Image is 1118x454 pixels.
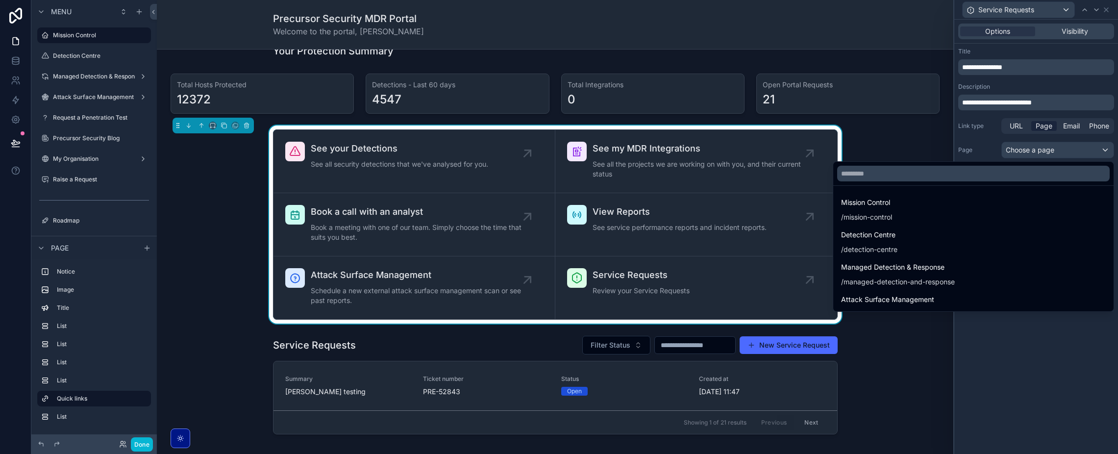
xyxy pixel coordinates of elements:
[844,245,897,254] span: detection-centre
[593,142,810,155] span: See my MDR Integrations
[57,322,147,330] label: List
[37,89,151,105] a: Attack Surface Management
[841,245,844,254] span: /
[57,395,143,403] label: Quick links
[593,205,767,219] span: View Reports
[593,159,810,179] span: See all the projects we are working on with you, and their current status
[555,130,837,193] a: See my MDR IntegrationsSee all the projects we are working on with you, and their current status
[311,268,527,282] span: Attack Surface Management
[53,217,149,225] label: Roadmap
[37,27,151,43] a: Mission Control
[53,52,149,60] label: Detection Centre
[841,229,897,241] span: Detection Centre
[555,193,837,256] a: View ReportsSee service performance reports and incident reports.
[311,159,488,169] span: See all security detections that we've analysed for you.
[593,268,690,282] span: Service Requests
[311,205,527,219] span: Book a call with an analyst
[37,69,151,84] a: Managed Detection & Response
[844,212,892,222] span: mission-control
[31,259,157,434] div: scrollable content
[273,130,555,193] a: See your DetectionsSee all security detections that we've analysed for you.
[844,277,955,287] span: managed-detection-and-response
[53,114,149,122] label: Request a Penetration Test
[841,212,844,222] span: /
[37,48,151,64] a: Detection Centre
[57,413,147,421] label: List
[51,243,69,253] span: Page
[593,223,767,232] span: See service performance reports and incident reports.
[53,31,145,39] label: Mission Control
[51,7,72,17] span: Menu
[53,155,135,163] label: My Organisation
[841,261,955,273] span: Managed Detection & Response
[273,25,424,37] span: Welcome to the portal, [PERSON_NAME]
[841,309,844,319] span: /
[684,419,746,427] span: Showing 1 of 21 results
[53,176,149,183] label: Raise a Request
[37,213,151,228] a: Roadmap
[797,415,825,430] button: Next
[53,93,135,101] label: Attack Surface Management
[273,256,555,319] a: Attack Surface ManagementSchedule a new external attack surface management scan or see past reports.
[37,172,151,187] a: Raise a Request
[57,377,147,384] label: List
[841,197,892,208] span: Mission Control
[57,358,147,366] label: List
[311,223,527,242] span: Book a meeting with one of our team. Simply choose the time that suits you best.
[57,286,147,294] label: Image
[53,134,149,142] label: Precursor Security Blog
[37,151,151,167] a: My Organisation
[37,110,151,126] a: Request a Penetration Test
[555,256,837,319] a: Service RequestsReview your Service Requests
[131,437,153,452] button: Done
[57,304,147,312] label: Title
[273,12,424,25] h1: Precursor Security MDR Portal
[57,340,147,348] label: List
[844,309,936,319] span: attack-surface-management
[841,277,844,287] span: /
[57,268,147,276] label: Notice
[593,286,690,296] span: Review your Service Requests
[273,193,555,256] a: Book a call with an analystBook a meeting with one of our team. Simply choose the time that suits...
[53,73,141,80] label: Managed Detection & Response
[311,142,488,155] span: See your Detections
[311,286,527,305] span: Schedule a new external attack surface management scan or see past reports.
[841,294,936,305] span: Attack Surface Management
